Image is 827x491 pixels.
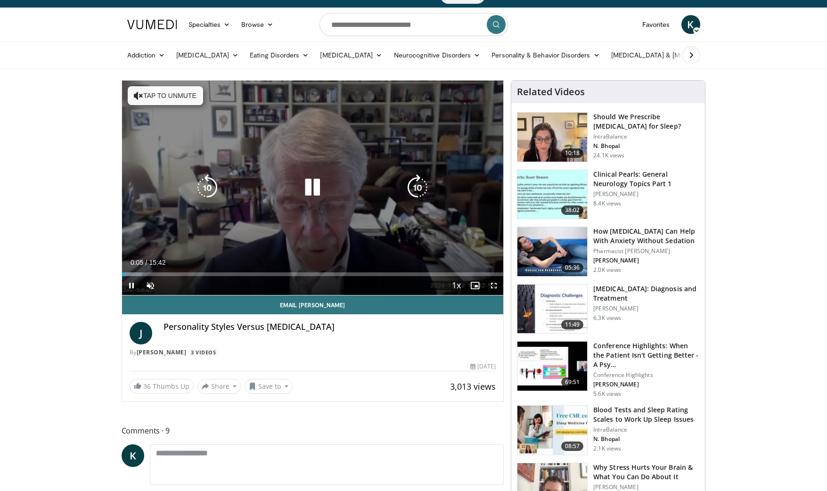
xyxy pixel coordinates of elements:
[164,322,496,332] h4: Personality Styles Versus [MEDICAL_DATA]
[130,348,496,357] div: By
[593,227,699,245] h3: How [MEDICAL_DATA] Can Help With Anxiety Without Sedation
[517,285,587,334] img: 6e0bc43b-d42b-409a-85fd-0f454729f2ca.150x105_q85_crop-smart_upscale.jpg
[141,276,160,295] button: Unmute
[593,341,699,369] h3: Conference Highlights: When the Patient Isn't Getting Better - A Psy…
[122,81,504,295] video-js: Video Player
[517,406,587,455] img: 247ca3b2-fc43-4042-8c3d-b42db022ef6a.150x105_q85_crop-smart_upscale.jpg
[517,170,699,220] a: 38:02 Clinical Pearls: General Neurology Topics Part 1 [PERSON_NAME] 8.4K views
[561,442,584,451] span: 08:57
[122,46,171,65] a: Addiction
[593,305,699,312] p: [PERSON_NAME]
[466,276,484,295] button: Enable picture-in-picture mode
[244,46,314,65] a: Eating Disorders
[593,266,621,274] p: 2.0K views
[122,425,504,437] span: Comments 9
[593,152,624,159] p: 24.1K views
[517,86,585,98] h4: Related Videos
[593,381,699,388] p: [PERSON_NAME]
[593,142,699,150] p: N. Bhopal
[197,379,241,394] button: Share
[122,272,504,276] div: Progress Bar
[137,348,187,356] a: [PERSON_NAME]
[314,46,388,65] a: [MEDICAL_DATA]
[637,15,676,34] a: Favorites
[122,276,141,295] button: Pause
[593,170,699,188] h3: Clinical Pearls: General Neurology Topics Part 1
[517,342,587,391] img: 4362ec9e-0993-4580-bfd4-8e18d57e1d49.150x105_q85_crop-smart_upscale.jpg
[517,170,587,219] img: 91ec4e47-6cc3-4d45-a77d-be3eb23d61cb.150x105_q85_crop-smart_upscale.jpg
[561,148,584,158] span: 10:18
[593,247,699,255] p: Pharmacist [PERSON_NAME]
[593,390,621,398] p: 5.6K views
[130,379,194,393] a: 36 Thumbs Up
[128,86,203,105] button: Tap to unmute
[593,405,699,424] h3: Blood Tests and Sleep Rating Scales to Work Up Sleep Issues
[183,15,236,34] a: Specialties
[245,379,293,394] button: Save to
[517,284,699,334] a: 11:49 [MEDICAL_DATA]: Diagnosis and Treatment [PERSON_NAME] 6.3K views
[486,46,605,65] a: Personality & Behavior Disorders
[593,112,699,131] h3: Should We Prescribe [MEDICAL_DATA] for Sleep?
[593,463,699,482] h3: Why Stress Hurts Your Brain & What You Can Do About It
[561,320,584,329] span: 11:49
[593,133,699,140] p: IntraBalance
[130,322,152,344] a: J
[447,276,466,295] button: Playback Rate
[122,295,504,314] a: Email [PERSON_NAME]
[450,381,496,392] span: 3,013 views
[593,200,621,207] p: 8.4K views
[127,20,177,29] img: VuMedi Logo
[146,259,147,266] span: /
[131,259,143,266] span: 0:05
[517,341,699,398] a: 69:51 Conference Highlights: When the Patient Isn't Getting Better - A Psy… Conference Highlights...
[561,377,584,387] span: 69:51
[517,112,699,162] a: 10:18 Should We Prescribe [MEDICAL_DATA] for Sleep? IntraBalance N. Bhopal 24.1K views
[188,348,219,356] a: 3 Videos
[484,276,503,295] button: Fullscreen
[388,46,486,65] a: Neurocognitive Disorders
[561,205,584,215] span: 38:02
[517,405,699,455] a: 08:57 Blood Tests and Sleep Rating Scales to Work Up Sleep Issues IntraBalance N. Bhopal 2.1K views
[143,382,151,391] span: 36
[149,259,165,266] span: 15:42
[593,284,699,303] h3: [MEDICAL_DATA]: Diagnosis and Treatment
[319,13,508,36] input: Search topics, interventions
[561,263,584,272] span: 05:36
[236,15,279,34] a: Browse
[122,444,144,467] a: K
[593,371,699,379] p: Conference Highlights
[593,190,699,198] p: [PERSON_NAME]
[517,113,587,162] img: f7087805-6d6d-4f4e-b7c8-917543aa9d8d.150x105_q85_crop-smart_upscale.jpg
[593,445,621,452] p: 2.1K views
[593,314,621,322] p: 6.3K views
[593,257,699,264] p: [PERSON_NAME]
[171,46,244,65] a: [MEDICAL_DATA]
[593,426,699,434] p: IntraBalance
[593,483,699,491] p: [PERSON_NAME]
[593,435,699,443] p: N. Bhopal
[470,362,496,371] div: [DATE]
[517,227,699,277] a: 05:36 How [MEDICAL_DATA] Can Help With Anxiety Without Sedation Pharmacist [PERSON_NAME] [PERSON_...
[681,15,700,34] a: K
[517,227,587,276] img: 7bfe4765-2bdb-4a7e-8d24-83e30517bd33.150x105_q85_crop-smart_upscale.jpg
[606,46,740,65] a: [MEDICAL_DATA] & [MEDICAL_DATA]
